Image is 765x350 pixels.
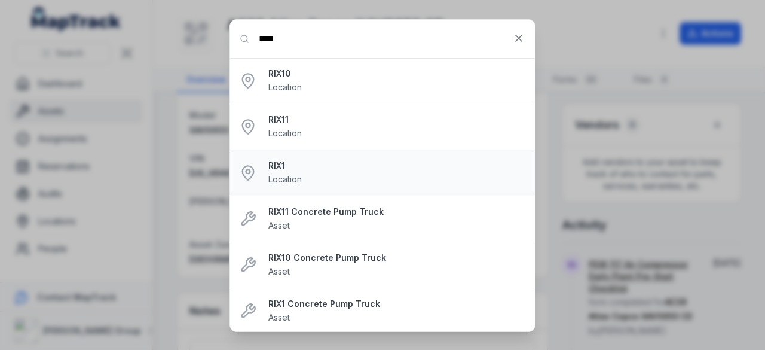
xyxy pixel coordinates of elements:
a: RIX10Location [268,68,525,94]
span: Asset [268,312,290,322]
a: RIX1 Concrete Pump TruckAsset [268,298,525,324]
strong: RIX1 [268,160,525,172]
a: RIX10 Concrete Pump TruckAsset [268,252,525,278]
span: Location [268,174,302,184]
strong: RIX10 [268,68,525,80]
span: Asset [268,220,290,230]
strong: RIX11 Concrete Pump Truck [268,206,525,218]
span: Location [268,82,302,92]
a: RIX11 Concrete Pump TruckAsset [268,206,525,232]
span: Location [268,128,302,138]
span: Asset [268,266,290,276]
a: RIX1Location [268,160,525,186]
strong: RIX1 Concrete Pump Truck [268,298,525,310]
strong: RIX10 Concrete Pump Truck [268,252,525,264]
a: RIX11Location [268,114,525,140]
strong: RIX11 [268,114,525,126]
